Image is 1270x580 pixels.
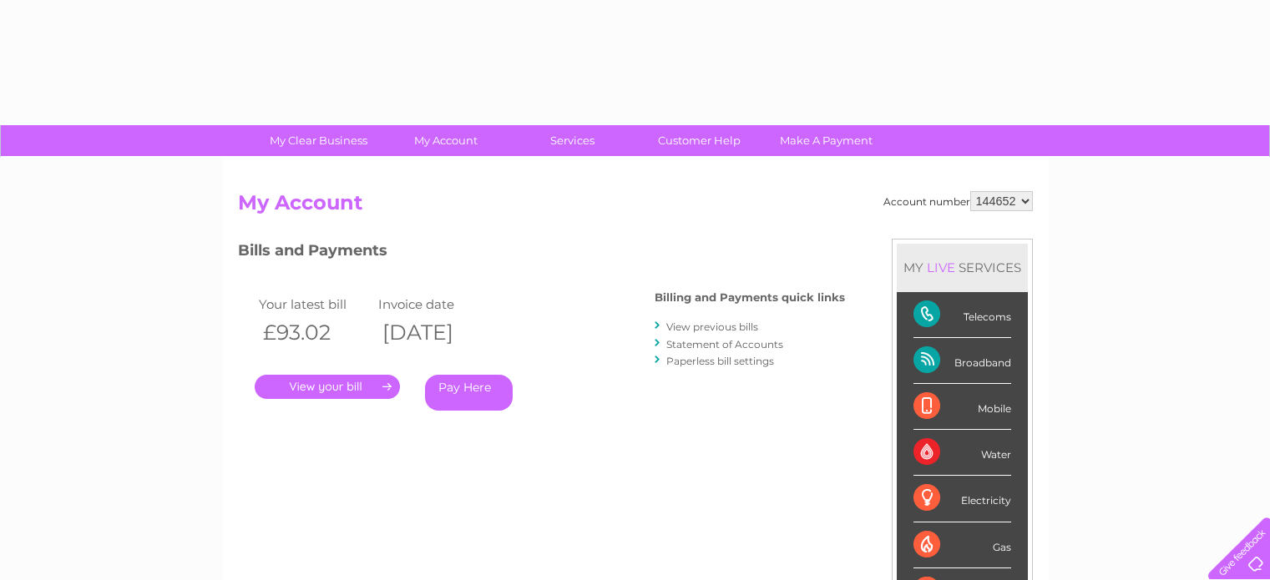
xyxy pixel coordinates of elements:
[913,292,1011,338] div: Telecoms
[238,191,1033,223] h2: My Account
[255,315,375,350] th: £93.02
[913,522,1011,568] div: Gas
[630,125,768,156] a: Customer Help
[897,244,1028,291] div: MY SERVICES
[666,338,783,351] a: Statement of Accounts
[250,125,387,156] a: My Clear Business
[913,476,1011,522] div: Electricity
[666,355,774,367] a: Paperless bill settings
[255,375,400,399] a: .
[913,430,1011,476] div: Water
[757,125,895,156] a: Make A Payment
[255,293,375,315] td: Your latest bill
[923,260,959,275] div: LIVE
[883,191,1033,211] div: Account number
[374,293,494,315] td: Invoice date
[666,320,758,333] a: View previous bills
[913,338,1011,384] div: Broadband
[503,125,641,156] a: Services
[238,239,845,268] h3: Bills and Payments
[913,384,1011,430] div: Mobile
[374,315,494,350] th: [DATE]
[425,375,513,411] a: Pay Here
[377,125,514,156] a: My Account
[655,291,845,304] h4: Billing and Payments quick links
